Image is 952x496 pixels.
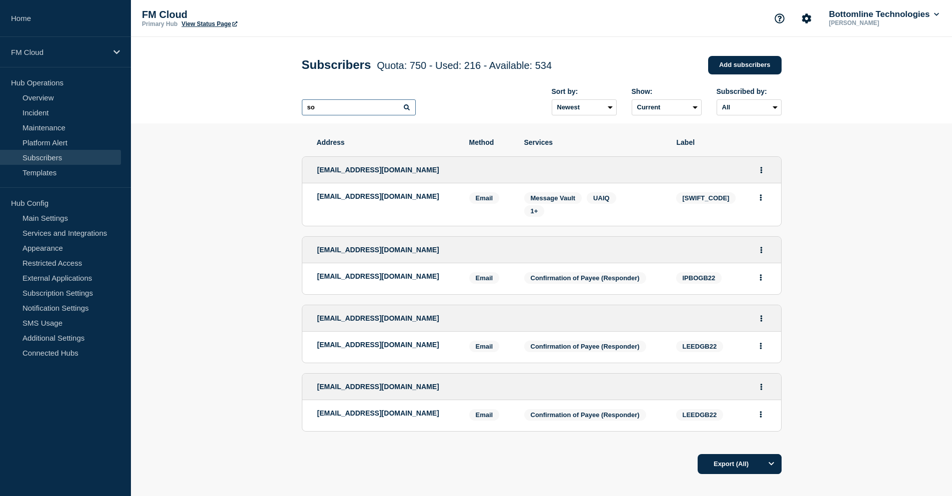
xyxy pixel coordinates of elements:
span: Label [677,138,767,146]
p: [EMAIL_ADDRESS][DOMAIN_NAME] [317,192,454,200]
button: Actions [755,338,767,354]
button: Actions [755,270,767,285]
p: [PERSON_NAME] [827,19,931,26]
p: FM Cloud [142,9,342,20]
p: [EMAIL_ADDRESS][DOMAIN_NAME] [317,409,454,417]
button: Actions [755,242,768,258]
span: Confirmation of Payee (Responder) [531,343,640,350]
span: Method [469,138,509,146]
input: Search subscribers [302,99,416,115]
span: Email [469,192,500,204]
button: Actions [755,379,768,395]
button: Actions [755,311,768,326]
span: [EMAIL_ADDRESS][DOMAIN_NAME] [317,314,439,322]
span: LEEDGB22 [676,409,724,421]
span: Address [317,138,454,146]
select: Sort by [552,99,617,115]
span: [SWIFT_CODE] [676,192,736,204]
span: 1+ [531,207,538,215]
p: FM Cloud [11,48,107,56]
div: Show: [632,87,702,95]
span: LEEDGB22 [676,341,724,352]
span: Message Vault [531,194,576,202]
button: Actions [755,190,767,205]
span: [EMAIL_ADDRESS][DOMAIN_NAME] [317,246,439,254]
button: Options [762,454,782,474]
span: [EMAIL_ADDRESS][DOMAIN_NAME] [317,166,439,174]
p: Primary Hub [142,20,177,27]
span: Email [469,272,500,284]
span: IPBOGB22 [676,272,722,284]
button: Bottomline Technologies [827,9,941,19]
span: Email [469,341,500,352]
button: Export (All) [698,454,782,474]
p: [EMAIL_ADDRESS][DOMAIN_NAME] [317,341,454,349]
span: UAIQ [593,194,610,202]
p: [EMAIL_ADDRESS][DOMAIN_NAME] [317,272,454,280]
button: Account settings [796,8,817,29]
select: Deleted [632,99,702,115]
a: View Status Page [181,20,237,27]
span: [EMAIL_ADDRESS][DOMAIN_NAME] [317,383,439,391]
select: Subscribed by [717,99,782,115]
div: Sort by: [552,87,617,95]
span: Quota: 750 - Used: 216 - Available: 534 [377,60,552,71]
h1: Subscribers [302,58,552,72]
span: Email [469,409,500,421]
button: Actions [755,407,767,422]
button: Actions [755,162,768,178]
div: Subscribed by: [717,87,782,95]
span: Services [524,138,662,146]
span: Confirmation of Payee (Responder) [531,411,640,419]
button: Support [769,8,790,29]
a: Add subscribers [708,56,782,74]
span: Confirmation of Payee (Responder) [531,274,640,282]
